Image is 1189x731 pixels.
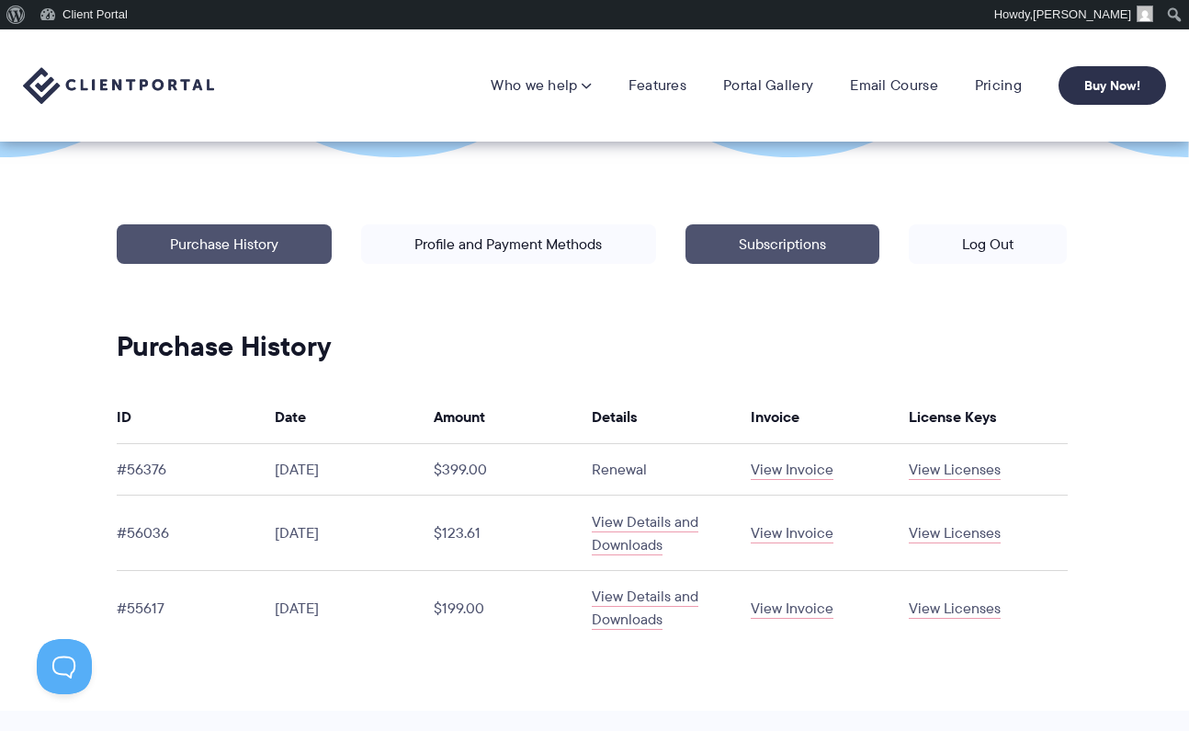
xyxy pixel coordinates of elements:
td: [DATE] [275,570,434,645]
a: Email Course [850,76,938,95]
td: #56376 [117,444,276,496]
span: $123.61 [434,522,481,543]
a: Profile and Payment Methods [361,224,655,264]
a: Buy Now! [1059,66,1166,105]
th: Details [592,390,751,444]
a: Pricing [975,76,1022,95]
th: Date [275,390,434,444]
a: View Invoice [751,459,833,480]
a: Features [628,76,686,95]
span: $199.00 [434,598,484,619]
span: $399.00 [434,459,487,480]
a: Log Out [909,224,1067,264]
a: View Details and Downloads [592,511,698,555]
a: View Licenses [909,459,1001,480]
a: View Licenses [909,522,1001,543]
a: View Details and Downloads [592,586,698,630]
th: License Keys [909,390,1068,444]
span: [PERSON_NAME] [1033,7,1131,21]
th: Amount [434,390,593,444]
td: [DATE] [275,444,434,496]
a: Portal Gallery [723,76,813,95]
th: ID [117,390,276,444]
td: #56036 [117,496,276,570]
td: #55617 [117,570,276,645]
h2: Purchase History [117,329,1068,364]
td: [DATE] [275,496,434,570]
th: Invoice [751,390,910,444]
p: | | | [102,210,1081,343]
a: View Invoice [751,598,833,619]
a: View Licenses [909,598,1001,619]
a: Subscriptions [685,224,879,264]
a: Purchase History [117,224,332,264]
a: Who we help [491,76,591,95]
a: View Invoice [751,522,833,543]
iframe: Toggle Customer Support [37,639,92,694]
span: Renewal [592,459,647,480]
